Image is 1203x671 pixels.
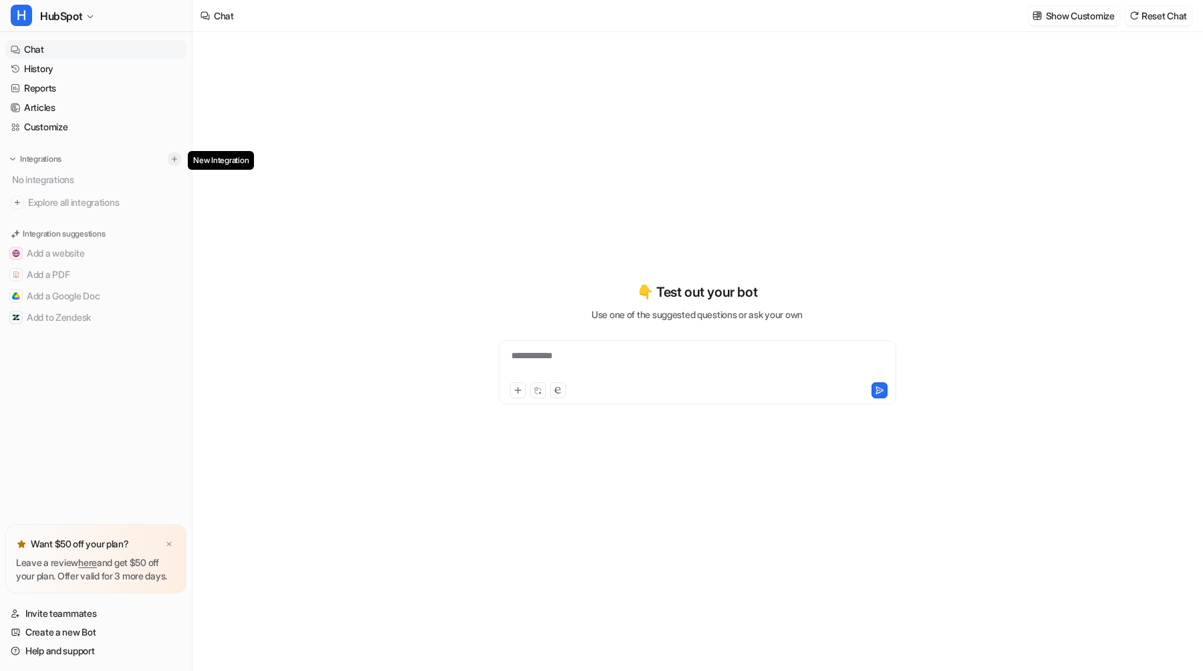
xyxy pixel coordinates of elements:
button: Add a Google DocAdd a Google Doc [5,285,186,307]
a: Create a new Bot [5,623,186,642]
div: Chat [214,9,234,23]
span: Explore all integrations [28,192,181,213]
button: Reset Chat [1125,6,1192,25]
img: Add a Google Doc [12,292,20,300]
a: Chat [5,40,186,59]
img: Add to Zendesk [12,313,20,321]
div: No integrations [8,168,186,190]
p: Show Customize [1046,9,1115,23]
img: Add a PDF [12,271,20,279]
p: Integration suggestions [23,228,105,240]
p: Leave a review and get $50 off your plan. Offer valid for 3 more days. [16,556,176,583]
img: x [165,540,173,549]
a: Articles [5,98,186,117]
a: History [5,59,186,78]
a: Reports [5,79,186,98]
img: star [16,539,27,549]
button: Show Customize [1029,6,1120,25]
a: Invite teammates [5,604,186,623]
a: here [78,557,97,568]
p: Use one of the suggested questions or ask your own [591,307,803,321]
span: H [11,5,32,26]
img: reset [1129,11,1139,21]
span: New Integration [188,151,254,170]
p: Integrations [20,154,61,164]
img: menu_add.svg [170,154,179,164]
a: Help and support [5,642,186,660]
a: Explore all integrations [5,193,186,212]
p: 👇 Test out your bot [637,282,757,302]
img: explore all integrations [11,196,24,209]
a: Customize [5,118,186,136]
img: customize [1033,11,1042,21]
button: Add a PDFAdd a PDF [5,264,186,285]
button: Add to ZendeskAdd to Zendesk [5,307,186,328]
button: Add a websiteAdd a website [5,243,186,264]
button: Integrations [5,152,65,166]
img: expand menu [8,154,17,164]
p: Want $50 off your plan? [31,537,129,551]
span: HubSpot [40,7,82,25]
img: Add a website [12,249,20,257]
